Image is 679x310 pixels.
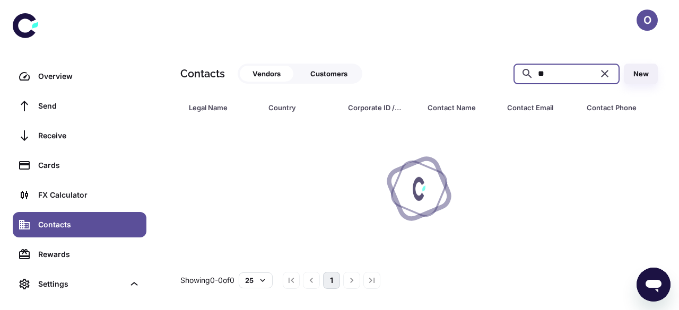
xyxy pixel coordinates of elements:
iframe: Button to launch messaging window [637,268,671,302]
button: Customers [298,66,360,82]
span: Corporate ID / VAT [348,100,415,115]
div: Corporate ID / VAT [348,100,401,115]
a: FX Calculator [13,182,146,208]
a: Send [13,93,146,119]
button: page 1 [323,272,340,289]
button: O [637,10,658,31]
div: Contacts [38,219,140,231]
span: Country [268,100,335,115]
div: Country [268,100,321,115]
nav: pagination navigation [281,272,382,289]
div: Overview [38,70,140,82]
div: Cards [38,160,140,171]
div: Settings [38,278,124,290]
a: Overview [13,64,146,89]
div: Contact Email [507,100,560,115]
p: Showing 0-0 of 0 [180,274,234,286]
div: Contact Name [428,100,481,115]
button: 25 [239,272,273,288]
a: Contacts [13,212,146,237]
span: Contact Phone [587,100,654,115]
div: Receive [38,130,140,141]
a: Cards [13,153,146,178]
div: Rewards [38,249,140,260]
span: Contact Name [428,100,494,115]
div: Send [38,100,140,112]
div: Legal Name [189,100,242,115]
div: Contact Phone [587,100,640,115]
div: FX Calculator [38,189,140,201]
a: Rewards [13,242,146,267]
a: Receive [13,123,146,148]
button: New [624,64,658,84]
span: Contact Email [507,100,574,115]
span: Legal Name [189,100,256,115]
div: Settings [13,271,146,297]
h1: Contacts [180,66,225,82]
